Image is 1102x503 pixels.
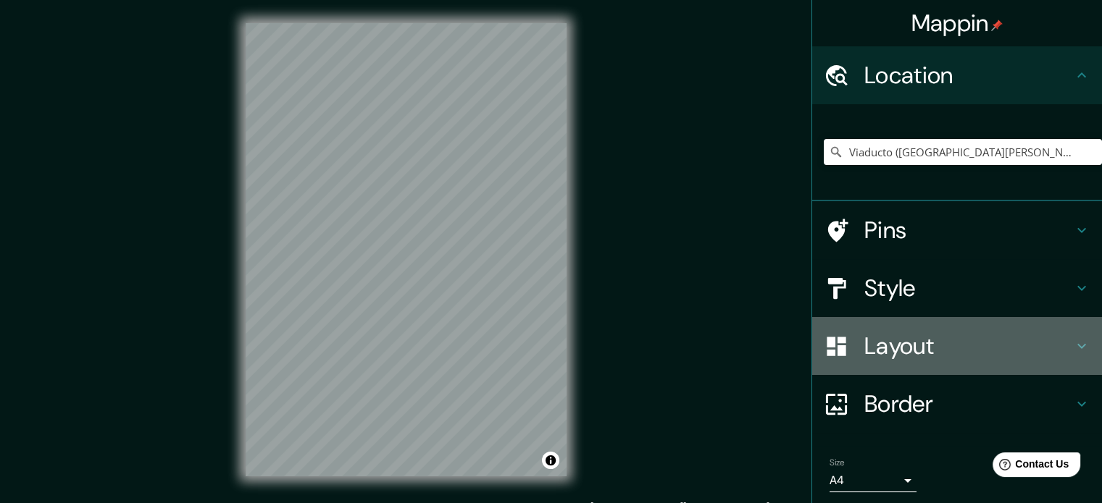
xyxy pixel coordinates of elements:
div: Border [812,375,1102,433]
div: Location [812,46,1102,104]
button: Toggle attribution [542,452,559,469]
input: Pick your city or area [824,139,1102,165]
label: Size [830,457,845,469]
h4: Border [864,389,1073,418]
h4: Layout [864,331,1073,360]
iframe: Help widget launcher [973,447,1086,487]
div: Layout [812,317,1102,375]
div: Pins [812,201,1102,259]
div: Style [812,259,1102,317]
img: pin-icon.png [991,20,1003,31]
div: A4 [830,469,917,492]
h4: Location [864,61,1073,90]
h4: Pins [864,216,1073,245]
h4: Mappin [911,9,1003,38]
h4: Style [864,274,1073,303]
canvas: Map [246,23,567,476]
